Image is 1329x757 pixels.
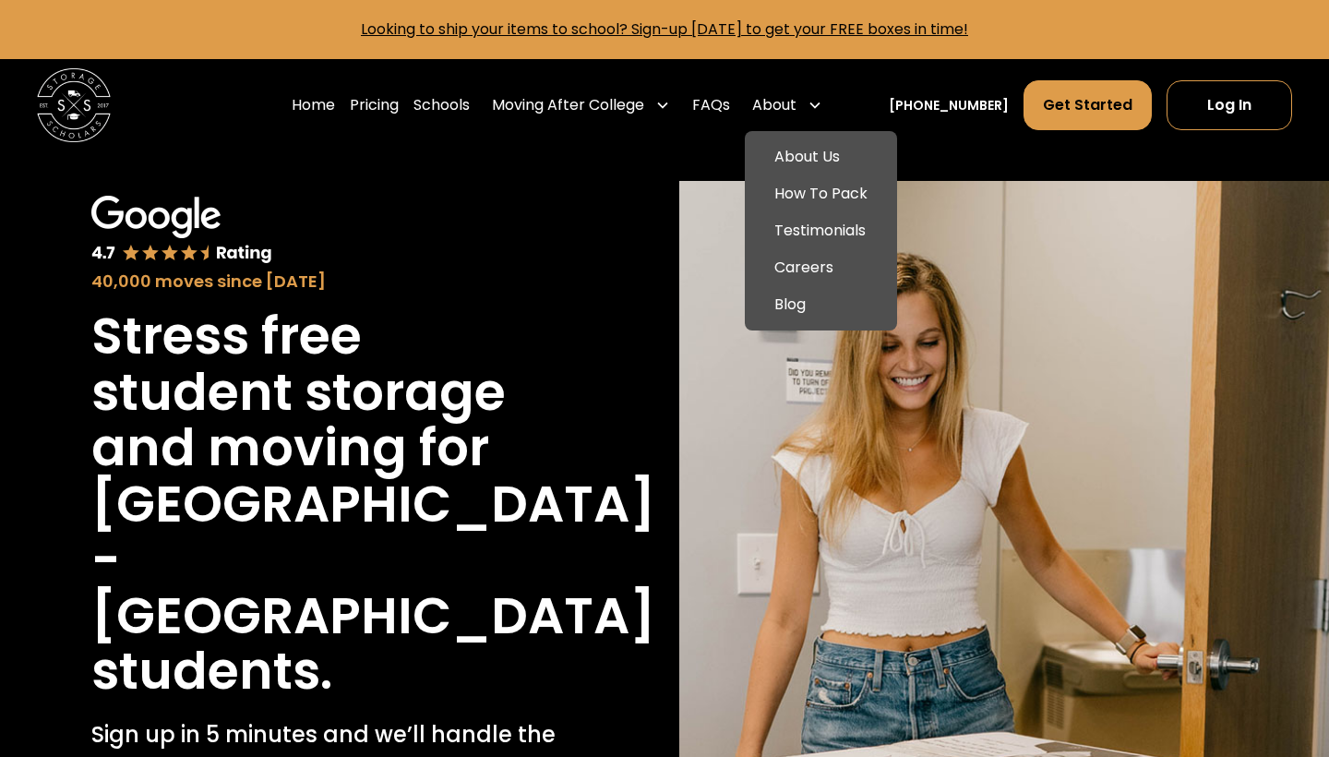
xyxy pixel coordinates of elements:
[361,18,968,40] a: Looking to ship your items to school? Sign-up [DATE] to get your FREE boxes in time!
[91,476,655,644] h1: [GEOGRAPHIC_DATA] - [GEOGRAPHIC_DATA]
[889,96,1009,115] a: [PHONE_NUMBER]
[745,131,897,330] nav: About
[91,269,559,294] div: 40,000 moves since [DATE]
[292,79,335,131] a: Home
[37,68,111,142] a: home
[752,286,890,323] a: Blog
[1167,80,1292,130] a: Log In
[752,94,796,116] div: About
[492,94,644,116] div: Moving After College
[91,196,272,265] img: Google 4.7 star rating
[752,249,890,286] a: Careers
[752,212,890,249] a: Testimonials
[350,79,399,131] a: Pricing
[1024,80,1152,130] a: Get Started
[413,79,470,131] a: Schools
[91,308,559,476] h1: Stress free student storage and moving for
[91,643,332,700] h1: students.
[692,79,730,131] a: FAQs
[485,79,677,131] div: Moving After College
[752,175,890,212] a: How To Pack
[745,79,830,131] div: About
[752,138,890,175] a: About Us
[37,68,111,142] img: Storage Scholars main logo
